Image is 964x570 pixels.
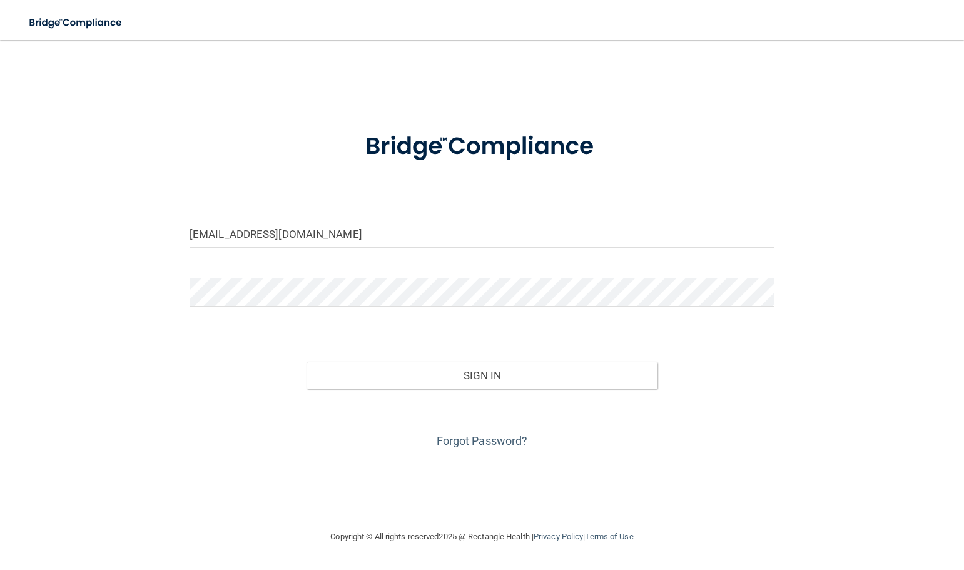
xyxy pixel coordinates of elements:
a: Terms of Use [585,532,633,541]
img: bridge_compliance_login_screen.278c3ca4.svg [340,115,624,178]
div: Copyright © All rights reserved 2025 @ Rectangle Health | | [254,517,711,557]
a: Forgot Password? [437,434,528,447]
button: Sign In [307,362,657,389]
input: Email [190,220,774,248]
img: bridge_compliance_login_screen.278c3ca4.svg [19,10,134,36]
a: Privacy Policy [534,532,583,541]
